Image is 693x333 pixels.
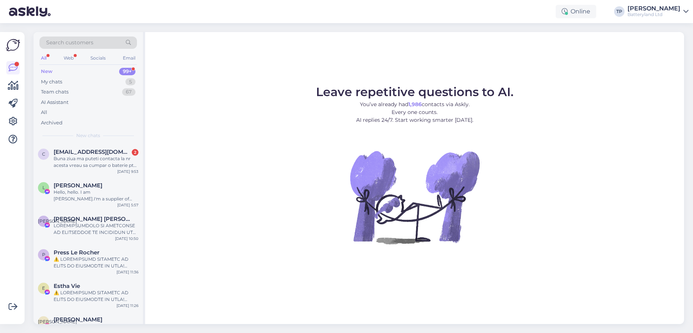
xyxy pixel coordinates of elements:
span: New chats [76,132,100,139]
div: Online [556,5,596,18]
div: [DATE] 11:36 [116,269,138,275]
div: New [41,68,52,75]
span: Л. Ирина [54,216,131,222]
span: Search customers [46,39,93,47]
p: You’ve already had contacts via Askly. Every one counts. AI replies 24/7. Start working smarter [... [316,101,514,124]
span: Антония Балабанова [54,316,102,323]
div: Archived [41,119,63,127]
div: Buna ziua ma puteti contacta la nr acesta vreau sa cumpar o baterie pt Tableta [54,155,138,169]
span: P [42,252,45,257]
span: L [42,185,45,190]
div: Socials [89,53,107,63]
div: 99+ [119,68,135,75]
span: Estha Vie [54,283,80,289]
span: cristianmiu403@gmail.com [54,149,131,155]
div: All [41,109,47,116]
div: Web [62,53,75,63]
div: AI Assistant [41,99,68,106]
div: Hello, hello. I am [PERSON_NAME].I'm a supplier of OEM power adapters from [GEOGRAPHIC_DATA], [GE... [54,189,138,202]
div: Email [121,53,137,63]
span: E [42,285,45,291]
div: 67 [122,88,135,96]
div: LOREMIPSUMDOLO SI AMETCONSE AD ELITSEDDOE TE INCIDIDUN UT LABOREET Dolorem Aliquaenima, mi veniam... [54,222,138,236]
span: Laura Zhang [54,182,102,189]
div: TP [614,6,625,17]
span: [PERSON_NAME] [38,218,77,224]
div: 5 [125,78,135,86]
div: [DATE] 11:26 [116,303,138,308]
div: Batteryland Ltd [627,12,680,18]
div: [DATE] 10:50 [115,236,138,241]
div: Team chats [41,88,68,96]
b: 1,986 [408,101,422,108]
img: Askly Logo [6,38,20,52]
span: Press Le Rocher [54,249,99,256]
div: My chats [41,78,62,86]
span: [PERSON_NAME] [38,319,77,324]
div: [DATE] 5:57 [117,202,138,208]
img: No Chat active [348,130,482,264]
div: [PERSON_NAME] [627,6,680,12]
div: All [39,53,48,63]
div: ⚠️ LOREMIPSUMD SITAMETC AD ELITS DO EIUSMODTE IN UTLA! Etdolor magnaaliq enimadminim veniamq nost... [54,256,138,269]
div: [DATE] 9:53 [117,169,138,174]
a: [PERSON_NAME]Batteryland Ltd [627,6,689,18]
span: c [42,151,45,157]
div: ⚠️ LOREMIPSUMD SITAMETC AD ELITS DO EIUSMODTE IN UTLA! Etdolor magnaaliq enimadminim veniamq nost... [54,289,138,303]
span: Leave repetitive questions to AI. [316,85,514,99]
div: 2 [132,149,138,156]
